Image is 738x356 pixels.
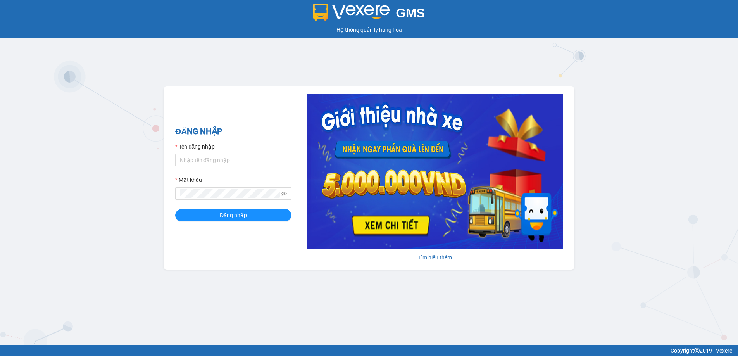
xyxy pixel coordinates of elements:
span: eye-invisible [281,191,287,196]
input: Tên đăng nhập [175,154,291,166]
img: logo 2 [313,4,390,21]
div: Copyright 2019 - Vexere [6,346,732,355]
button: Đăng nhập [175,209,291,221]
span: Đăng nhập [220,211,247,219]
h2: ĐĂNG NHẬP [175,125,291,138]
span: GMS [396,6,425,20]
label: Tên đăng nhập [175,142,215,151]
a: GMS [313,12,425,18]
div: Hệ thống quản lý hàng hóa [2,26,736,34]
label: Mật khẩu [175,176,202,184]
div: Tìm hiểu thêm [307,253,563,262]
img: banner-0 [307,94,563,249]
span: copyright [694,348,700,353]
input: Mật khẩu [180,189,280,198]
